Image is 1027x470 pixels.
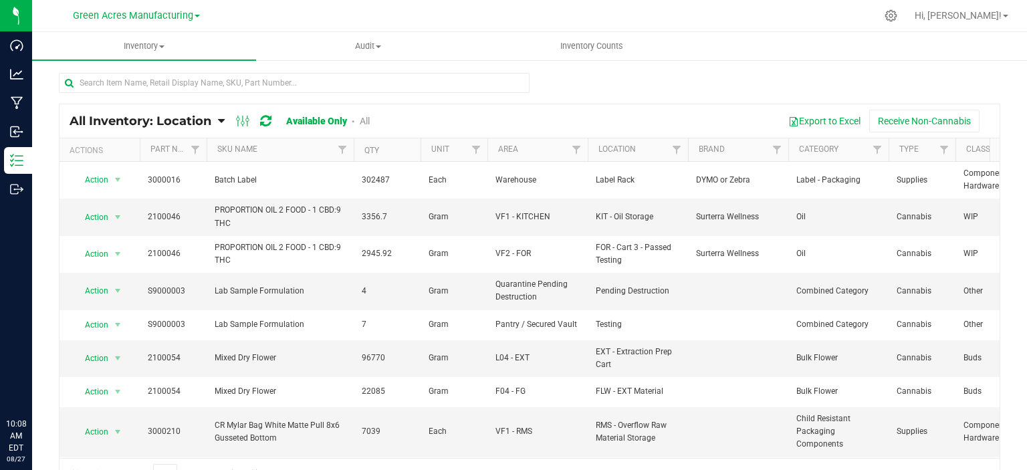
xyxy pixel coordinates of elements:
[897,211,947,223] span: Cannabis
[6,454,26,464] p: 08/27
[897,285,947,298] span: Cannabis
[110,382,126,401] span: select
[897,352,947,364] span: Cannabis
[696,174,780,187] span: DYMO or Zebra
[429,285,479,298] span: Gram
[796,211,881,223] span: Oil
[215,419,346,445] span: CR Mylar Bag White Matte Pull 8x6 Gusseted Bottom
[110,316,126,334] span: select
[73,281,109,300] span: Action
[429,247,479,260] span: Gram
[10,154,23,167] inline-svg: Inventory
[495,318,580,331] span: Pantry / Secured Vault
[696,247,780,260] span: Surterra Wellness
[915,10,1002,21] span: Hi, [PERSON_NAME]!
[148,285,199,298] span: S9000003
[796,318,881,331] span: Combined Category
[933,138,955,161] a: Filter
[110,170,126,189] span: select
[495,278,580,304] span: Quarantine Pending Destruction
[110,245,126,263] span: select
[185,138,207,161] a: Filter
[869,110,980,132] button: Receive Non-Cannabis
[666,138,688,161] a: Filter
[73,382,109,401] span: Action
[257,40,479,52] span: Audit
[215,385,346,398] span: Mixed Dry Flower
[148,425,199,438] span: 3000210
[6,418,26,454] p: 10:08 AM EDT
[73,316,109,334] span: Action
[596,318,680,331] span: Testing
[256,32,480,60] a: Audit
[598,144,636,154] a: Location
[73,10,193,21] span: Green Acres Manufacturing
[364,146,379,155] a: Qty
[596,285,680,298] span: Pending Destruction
[150,144,204,154] a: Part Number
[70,114,218,128] a: All Inventory: Location
[796,385,881,398] span: Bulk Flower
[73,245,109,263] span: Action
[498,144,518,154] a: Area
[897,174,947,187] span: Supplies
[429,425,479,438] span: Each
[867,138,889,161] a: Filter
[286,116,347,126] a: Available Only
[32,40,256,52] span: Inventory
[780,110,869,132] button: Export to Excel
[362,174,413,187] span: 302487
[883,9,899,22] div: Manage settings
[897,247,947,260] span: Cannabis
[796,247,881,260] span: Oil
[73,423,109,441] span: Action
[110,281,126,300] span: select
[596,241,680,267] span: FOR - Cart 3 - Passed Testing
[148,385,199,398] span: 2100054
[73,349,109,368] span: Action
[215,285,346,298] span: Lab Sample Formulation
[362,318,413,331] span: 7
[215,204,346,229] span: PROPORTION OIL 2 FOOD - 1 CBD:9 THC
[596,419,680,445] span: RMS - Overflow Raw Material Storage
[796,174,881,187] span: Label - Packaging
[596,211,680,223] span: KIT - Oil Storage
[429,211,479,223] span: Gram
[699,144,725,154] a: Brand
[766,138,788,161] a: Filter
[148,211,199,223] span: 2100046
[215,318,346,331] span: Lab Sample Formulation
[362,247,413,260] span: 2945.92
[596,346,680,371] span: EXT - Extraction Prep Cart
[465,138,487,161] a: Filter
[796,352,881,364] span: Bulk Flower
[495,425,580,438] span: VF1 - RMS
[10,96,23,110] inline-svg: Manufacturing
[362,211,413,223] span: 3356.7
[495,174,580,187] span: Warehouse
[966,144,990,154] a: Class
[148,174,199,187] span: 3000016
[215,241,346,267] span: PROPORTION OIL 2 FOOD - 1 CBD:9 THC
[73,208,109,227] span: Action
[59,73,530,93] input: Search Item Name, Retail Display Name, SKU, Part Number...
[542,40,641,52] span: Inventory Counts
[70,146,134,155] div: Actions
[148,318,199,331] span: S9000003
[110,423,126,441] span: select
[429,352,479,364] span: Gram
[110,208,126,227] span: select
[431,144,449,154] a: Unit
[215,174,346,187] span: Batch Label
[10,68,23,81] inline-svg: Analytics
[429,174,479,187] span: Each
[796,413,881,451] span: Child Resistant Packaging Components
[110,349,126,368] span: select
[332,138,354,161] a: Filter
[495,211,580,223] span: VF1 - KITCHEN
[596,385,680,398] span: FLW - EXT Material
[480,32,704,60] a: Inventory Counts
[799,144,838,154] a: Category
[696,211,780,223] span: Surterra Wellness
[566,138,588,161] a: Filter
